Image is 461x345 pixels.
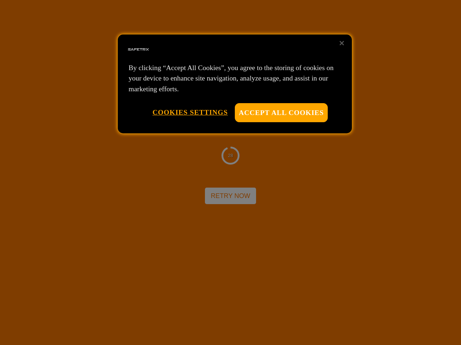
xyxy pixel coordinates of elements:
img: Safe Tracks [127,38,150,61]
button: Accept All Cookies [235,103,328,122]
button: Close [334,35,350,51]
button: Cookies Settings [152,103,228,121]
div: Privacy [118,34,352,133]
p: By clicking “Accept All Cookies”, you agree to the storing of cookies on your device to enhance s... [129,63,341,94]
